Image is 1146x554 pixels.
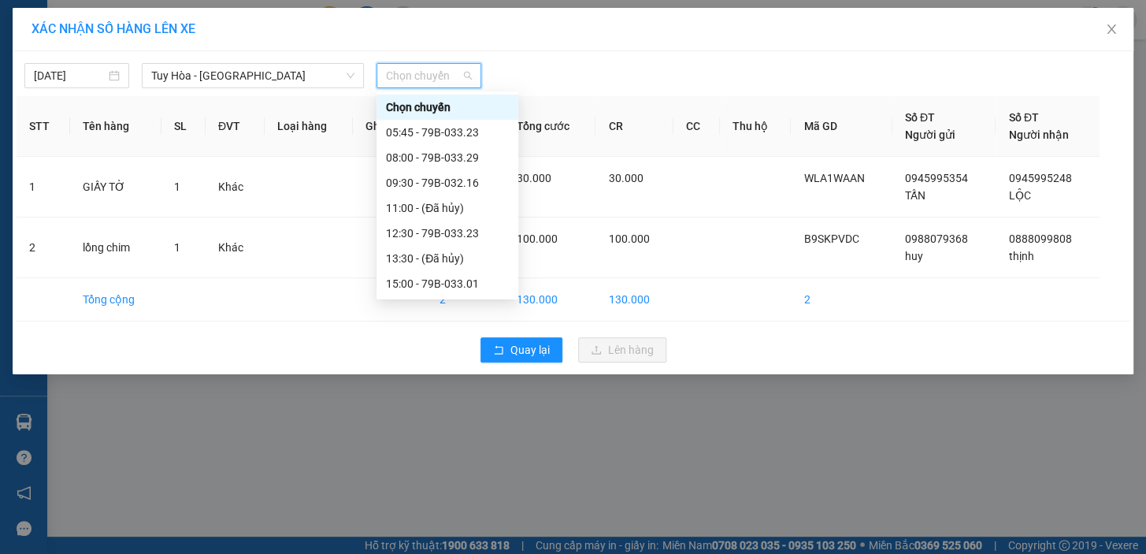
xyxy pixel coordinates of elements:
[386,275,509,292] div: 15:00 - 79B-033.01
[1008,111,1038,124] span: Số ĐT
[70,278,161,322] td: Tổng cộng
[1008,172,1071,184] span: 0945995248
[32,21,195,36] span: XÁC NHẬN SỐ HÀNG LÊN XE
[1008,128,1068,141] span: Người nhận
[386,250,509,267] div: 13:30 - (Đã hủy)
[70,96,161,157] th: Tên hàng
[206,96,265,157] th: ĐVT
[17,218,70,278] td: 2
[673,96,720,157] th: CC
[8,85,109,102] li: VP BX Tuy Hoà
[386,64,472,87] span: Chọn chuyến
[803,232,859,245] span: B9SKPVDC
[493,344,504,357] span: rollback
[595,96,673,157] th: CR
[174,241,180,254] span: 1
[905,111,935,124] span: Số ĐT
[353,96,427,157] th: Ghi chú
[803,172,864,184] span: WLA1WAAN
[608,172,643,184] span: 30.000
[504,278,595,322] td: 130.000
[905,172,968,184] span: 0945995354
[791,278,892,322] td: 2
[905,232,968,245] span: 0988079368
[510,341,550,359] span: Quay lại
[34,67,106,84] input: 12/09/2025
[386,174,509,191] div: 09:30 - 79B-032.16
[517,232,558,245] span: 100.000
[1089,8,1133,52] button: Close
[346,71,355,80] span: down
[386,124,509,141] div: 05:45 - 79B-033.23
[386,225,509,242] div: 12:30 - 79B-033.23
[608,232,649,245] span: 100.000
[70,218,161,278] td: lồng chim
[17,157,70,218] td: 1
[480,337,562,363] button: rollbackQuay lại
[265,96,353,157] th: Loại hàng
[206,157,265,218] td: Khác
[151,64,354,87] span: Tuy Hòa - Nha Trang
[8,106,19,117] span: environment
[1105,23,1118,35] span: close
[905,250,923,262] span: huy
[8,8,228,67] li: Cúc Tùng Limousine
[905,128,955,141] span: Người gửi
[161,96,206,157] th: SL
[720,96,792,157] th: Thu hộ
[517,172,551,184] span: 30.000
[504,96,595,157] th: Tổng cước
[1008,232,1071,245] span: 0888099808
[1008,250,1033,262] span: thịnh
[1008,189,1030,202] span: LỘC
[70,157,161,218] td: GIẤY TỜ
[791,96,892,157] th: Mã GD
[17,96,70,157] th: STT
[595,278,673,322] td: 130.000
[427,278,504,322] td: 2
[376,95,518,120] div: Chọn chuyến
[206,218,265,278] td: Khác
[905,189,925,202] span: TẤN
[386,149,509,166] div: 08:00 - 79B-033.29
[109,85,210,137] li: VP VP [GEOGRAPHIC_DATA] xe Limousine
[578,337,666,363] button: uploadLên hàng
[386,99,509,116] div: Chọn chuyến
[174,180,180,193] span: 1
[386,199,509,217] div: 11:00 - (Đã hủy)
